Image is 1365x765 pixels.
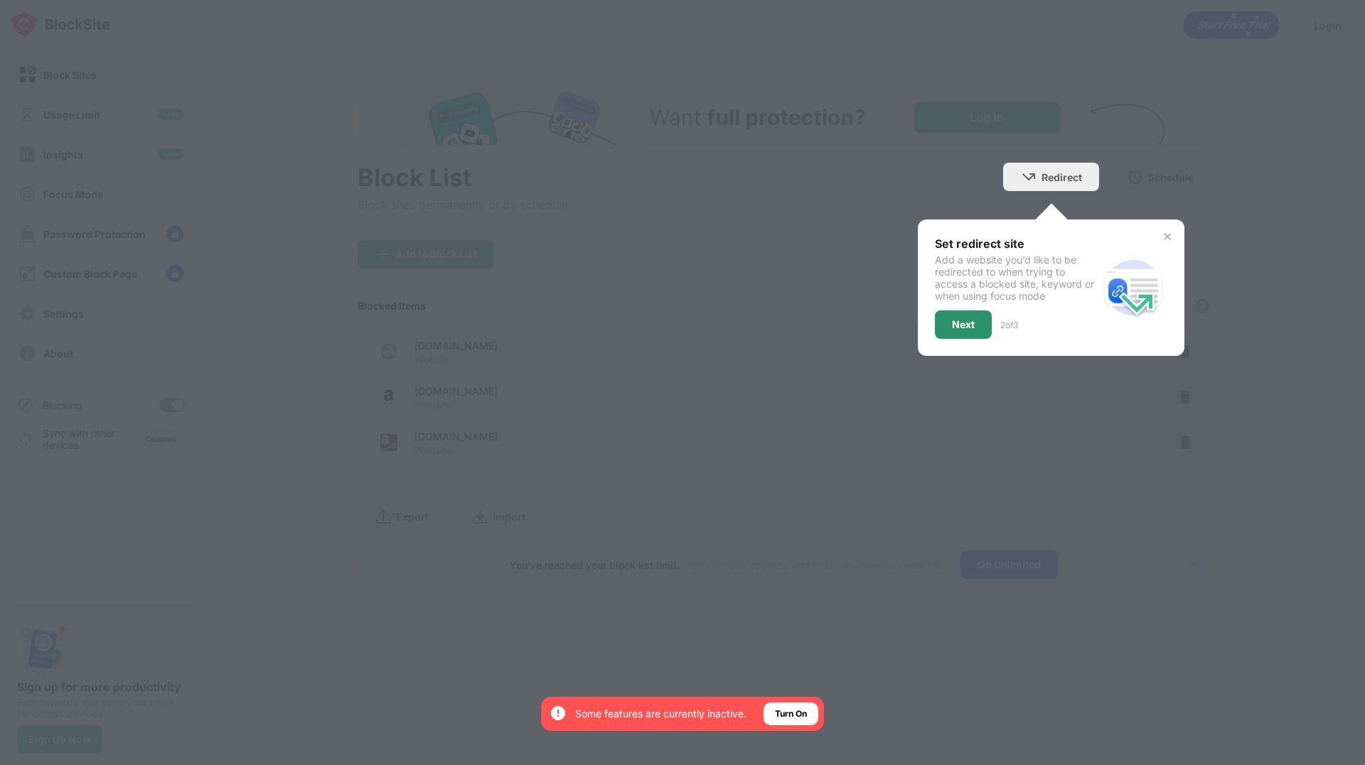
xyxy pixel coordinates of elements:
[550,705,567,722] img: error-circle-white.svg
[575,707,746,721] div: Some features are currently inactive.
[775,707,807,721] div: Turn On
[935,237,1099,251] div: Set redirect site
[1042,171,1082,183] div: Redirect
[952,319,975,330] div: Next
[1099,254,1167,322] img: redirect.svg
[1000,320,1018,330] div: 2 of 3
[935,254,1099,302] div: Add a website you’d like to be redirected to when trying to access a blocked site, keyword or whe...
[1162,231,1173,242] img: x-button.svg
